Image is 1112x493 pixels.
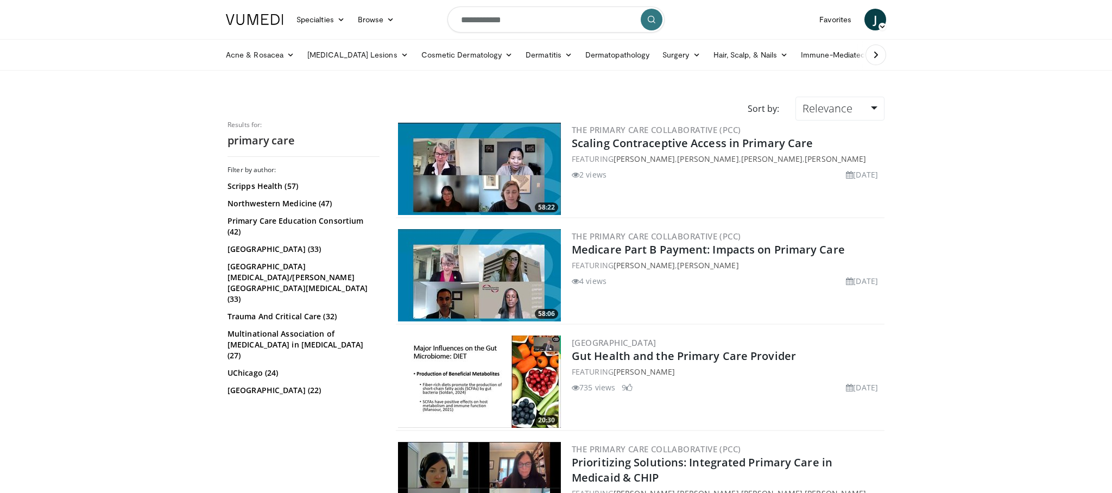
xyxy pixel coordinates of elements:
span: 58:06 [535,309,558,319]
a: Surgery [656,44,707,66]
a: [GEOGRAPHIC_DATA] (33) [228,244,377,255]
a: The Primary Care Collaborative (PCC) [572,124,741,135]
a: Gut Health and the Primary Care Provider [572,349,796,363]
a: Medicare Part B Payment: Impacts on Primary Care [572,242,845,257]
li: [DATE] [846,169,878,180]
a: Northwestern Medicine (47) [228,198,377,209]
a: [PERSON_NAME] [614,260,675,270]
a: UChicago (24) [228,368,377,378]
div: FEATURING , , , [572,153,882,165]
a: [PERSON_NAME] [677,260,738,270]
a: Browse [351,9,401,30]
a: Relevance [795,97,884,121]
a: Primary Care Education Consortium (42) [228,216,377,237]
a: Hair, Scalp, & Nails [707,44,794,66]
div: FEATURING , [572,260,882,271]
a: [PERSON_NAME] [614,366,675,377]
a: J [864,9,886,30]
a: Cosmetic Dermatology [415,44,519,66]
a: Acne & Rosacea [219,44,301,66]
a: The Primary Care Collaborative (PCC) [572,444,741,454]
a: [PERSON_NAME] [614,154,675,164]
h2: primary care [228,134,380,148]
li: 9 [622,382,633,393]
a: Dermatitis [519,44,579,66]
a: 20:30 [398,336,561,428]
a: [PERSON_NAME] [677,154,738,164]
h3: Filter by author: [228,166,380,174]
li: [DATE] [846,382,878,393]
a: [GEOGRAPHIC_DATA] (22) [228,385,377,396]
a: Scaling Contraceptive Access in Primary Care [572,136,813,150]
div: FEATURING [572,366,882,377]
a: [MEDICAL_DATA] Lesions [301,44,415,66]
a: Scripps Health (57) [228,181,377,192]
p: Results for: [228,121,380,129]
input: Search topics, interventions [447,7,665,33]
a: Prioritizing Solutions: Integrated Primary Care in Medicaid & CHIP [572,455,832,485]
span: 20:30 [535,415,558,425]
a: Specialties [290,9,351,30]
div: Sort by: [740,97,787,121]
li: 2 views [572,169,606,180]
a: The Primary Care Collaborative (PCC) [572,231,741,242]
a: [GEOGRAPHIC_DATA][MEDICAL_DATA]/[PERSON_NAME][GEOGRAPHIC_DATA][MEDICAL_DATA] (33) [228,261,377,305]
a: Multinational Association of [MEDICAL_DATA] in [MEDICAL_DATA] (27) [228,328,377,361]
a: Dermatopathology [579,44,656,66]
a: Immune-Mediated [794,44,882,66]
a: Favorites [813,9,858,30]
li: [DATE] [846,275,878,287]
a: [PERSON_NAME] [741,154,803,164]
a: Trauma And Critical Care (32) [228,311,377,322]
li: 4 views [572,275,606,287]
a: [GEOGRAPHIC_DATA] [572,337,656,348]
span: Relevance [803,101,852,116]
img: VuMedi Logo [226,14,283,25]
a: 58:06 [398,229,561,321]
a: [PERSON_NAME] [805,154,866,164]
img: 79fdaaf2-1043-4f07-8c04-d8c4d4488b12.300x170_q85_crop-smart_upscale.jpg [398,336,561,428]
img: 7ef2d56c-93c7-4fee-b685-d71f90772830.300x170_q85_crop-smart_upscale.jpg [398,123,561,215]
span: 58:22 [535,203,558,212]
a: 58:22 [398,123,561,215]
li: 735 views [572,382,615,393]
img: d1ed3945-e66e-4cb9-a1da-bfedae0302d5.300x170_q85_crop-smart_upscale.jpg [398,229,561,321]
